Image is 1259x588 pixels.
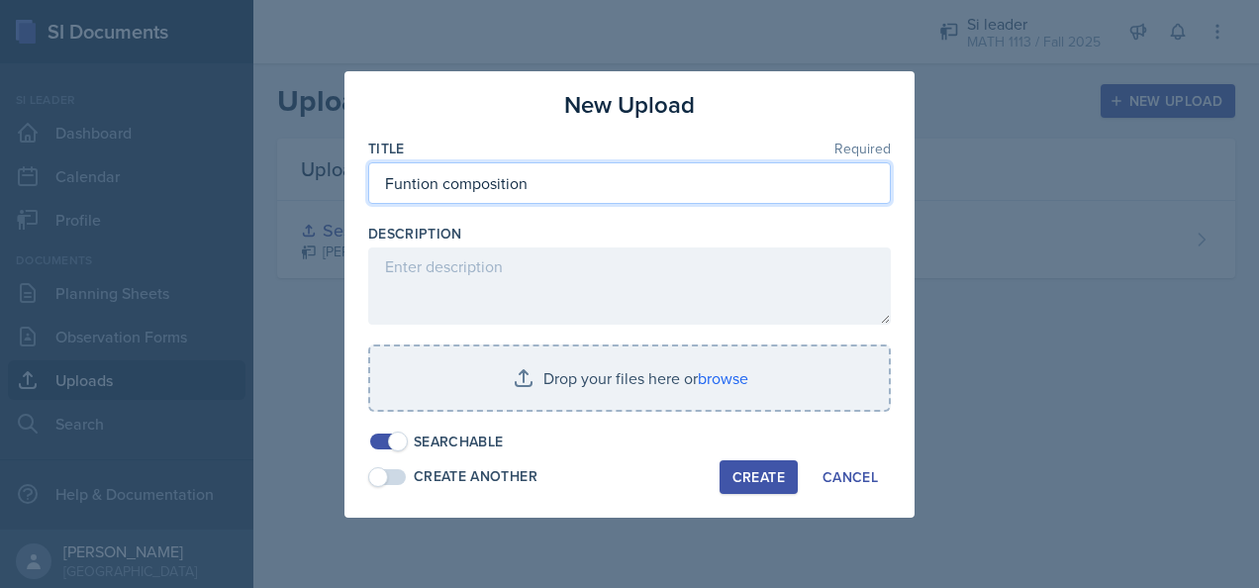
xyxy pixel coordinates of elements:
[732,469,785,485] div: Create
[368,139,405,158] label: Title
[368,162,891,204] input: Enter title
[414,432,504,452] div: Searchable
[823,469,878,485] div: Cancel
[720,460,798,494] button: Create
[810,460,891,494] button: Cancel
[368,224,462,244] label: Description
[414,466,537,487] div: Create Another
[564,87,695,123] h3: New Upload
[834,142,891,155] span: Required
